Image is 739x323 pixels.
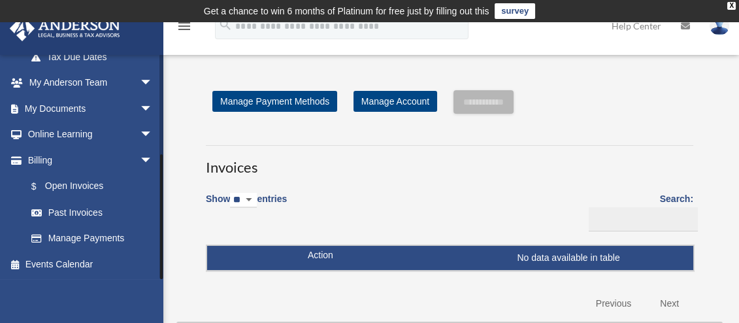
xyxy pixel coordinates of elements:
[6,16,124,41] img: Anderson Advisors Platinum Portal
[589,207,698,232] input: Search:
[207,246,693,271] td: No data available in table
[18,44,172,70] a: Tax Due Dates
[9,70,172,96] a: My Anderson Teamarrow_drop_down
[140,147,166,174] span: arrow_drop_down
[230,193,257,208] select: Showentries
[586,290,641,317] a: Previous
[18,199,166,226] a: Past Invoices
[710,16,729,35] img: User Pic
[176,23,192,34] a: menu
[206,145,693,178] h3: Invoices
[9,147,166,173] a: Billingarrow_drop_down
[727,2,736,10] div: close
[204,3,489,19] div: Get a chance to win 6 months of Platinum for free just by filling out this
[9,251,172,277] a: Events Calendar
[353,91,437,112] a: Manage Account
[212,91,337,112] a: Manage Payment Methods
[39,178,45,195] span: $
[584,191,693,231] label: Search:
[495,3,535,19] a: survey
[140,122,166,148] span: arrow_drop_down
[218,18,233,32] i: search
[176,18,192,34] i: menu
[140,70,166,97] span: arrow_drop_down
[140,95,166,122] span: arrow_drop_down
[18,173,159,200] a: $Open Invoices
[9,95,172,122] a: My Documentsarrow_drop_down
[9,122,172,148] a: Online Learningarrow_drop_down
[18,226,166,252] a: Manage Payments
[206,191,287,221] label: Show entries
